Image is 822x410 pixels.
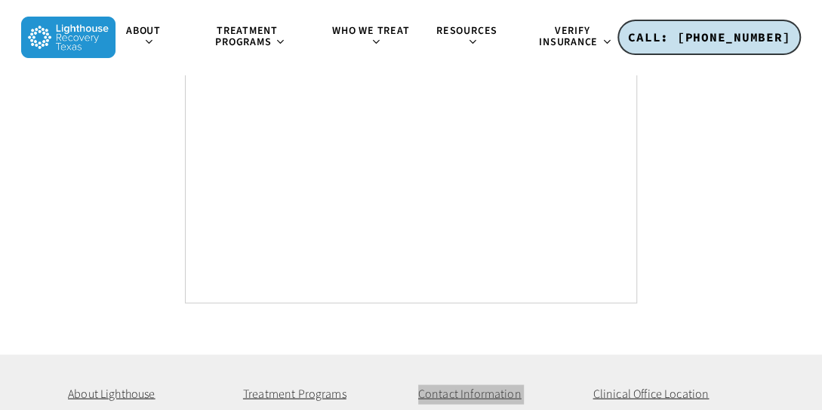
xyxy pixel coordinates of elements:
span: Resources [436,23,497,38]
span: About [126,23,161,38]
a: Who We Treat [323,26,426,49]
a: Resources [426,26,515,49]
a: CALL: [PHONE_NUMBER] [617,20,801,56]
span: About Lighthouse [68,385,155,402]
a: About [115,26,179,49]
span: CALL: [PHONE_NUMBER] [628,29,790,44]
a: Treatment Programs [179,26,322,49]
img: Lighthouse Recovery Texas [21,17,115,58]
span: Contact Information [418,385,522,402]
a: Verify Insurance [515,26,637,49]
span: Treatment Programs [243,385,346,402]
span: Who We Treat [332,23,409,38]
span: Verify Insurance [539,23,598,50]
span: Clinical Office Location [593,385,709,402]
span: Treatment Programs [215,23,277,50]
